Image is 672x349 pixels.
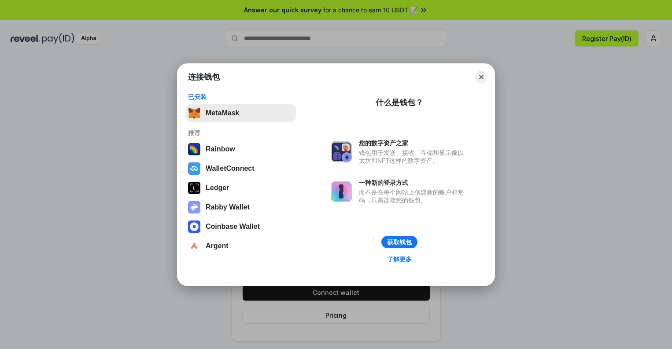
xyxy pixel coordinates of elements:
a: 了解更多 [382,253,417,265]
div: MetaMask [206,109,239,117]
img: svg+xml,%3Csvg%20xmlns%3D%22http%3A%2F%2Fwww.w3.org%2F2000%2Fsvg%22%20fill%3D%22none%22%20viewBox... [331,141,352,162]
button: Rainbow [185,140,296,158]
div: 已安装 [188,93,293,101]
h1: 连接钱包 [188,72,220,82]
button: Close [475,71,487,83]
button: Argent [185,237,296,255]
button: Coinbase Wallet [185,218,296,235]
img: svg+xml,%3Csvg%20xmlns%3D%22http%3A%2F%2Fwww.w3.org%2F2000%2Fsvg%22%20fill%3D%22none%22%20viewBox... [331,181,352,202]
button: Ledger [185,179,296,197]
img: svg+xml,%3Csvg%20xmlns%3D%22http%3A%2F%2Fwww.w3.org%2F2000%2Fsvg%22%20fill%3D%22none%22%20viewBox... [188,201,200,213]
img: svg+xml,%3Csvg%20width%3D%22120%22%20height%3D%22120%22%20viewBox%3D%220%200%20120%20120%22%20fil... [188,143,200,155]
div: 获取钱包 [387,238,412,246]
img: svg+xml,%3Csvg%20width%3D%2228%22%20height%3D%2228%22%20viewBox%3D%220%200%2028%2028%22%20fill%3D... [188,240,200,252]
div: Coinbase Wallet [206,223,260,231]
div: Argent [206,242,229,250]
div: Rabby Wallet [206,203,250,211]
div: 而不是在每个网站上创建新的账户和密码，只需连接您的钱包。 [359,188,468,204]
div: 什么是钱包？ [376,97,423,108]
div: Ledger [206,184,229,192]
img: svg+xml,%3Csvg%20fill%3D%22none%22%20height%3D%2233%22%20viewBox%3D%220%200%2035%2033%22%20width%... [188,107,200,119]
div: WalletConnect [206,165,255,173]
button: Rabby Wallet [185,198,296,216]
img: svg+xml,%3Csvg%20width%3D%2228%22%20height%3D%2228%22%20viewBox%3D%220%200%2028%2028%22%20fill%3D... [188,162,200,175]
img: svg+xml,%3Csvg%20xmlns%3D%22http%3A%2F%2Fwww.w3.org%2F2000%2Fsvg%22%20width%3D%2228%22%20height%3... [188,182,200,194]
div: Rainbow [206,145,235,153]
div: 一种新的登录方式 [359,179,468,187]
div: 钱包用于发送、接收、存储和显示像以太坊和NFT这样的数字资产。 [359,149,468,165]
button: 获取钱包 [381,236,417,248]
button: MetaMask [185,104,296,122]
div: 您的数字资产之家 [359,139,468,147]
img: svg+xml,%3Csvg%20width%3D%2228%22%20height%3D%2228%22%20viewBox%3D%220%200%2028%2028%22%20fill%3D... [188,220,200,233]
button: WalletConnect [185,160,296,177]
div: 了解更多 [387,255,412,263]
div: 推荐 [188,129,293,137]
